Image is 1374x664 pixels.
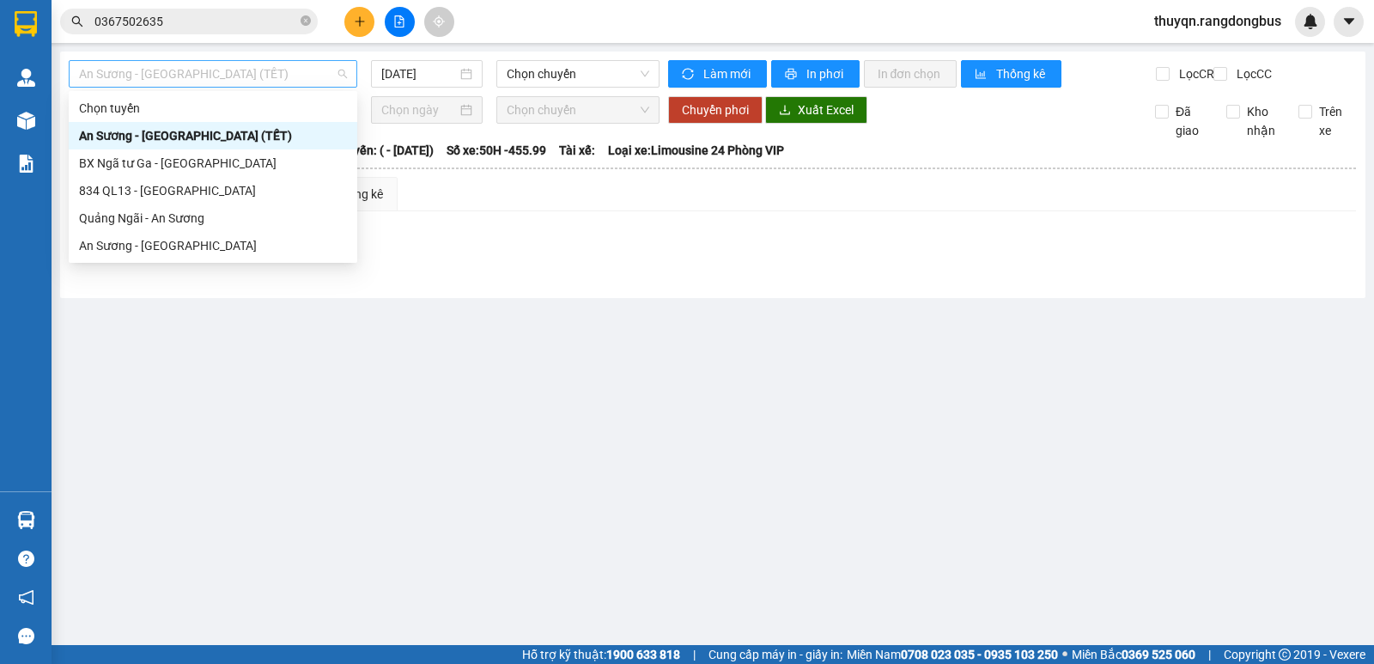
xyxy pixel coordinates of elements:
[1303,14,1318,29] img: icon-new-feature
[18,628,34,644] span: message
[1169,102,1213,140] span: Đã giao
[1312,102,1357,140] span: Trên xe
[201,15,339,56] div: Bến xe Miền Đông
[771,60,860,88] button: printerIn phơi
[975,68,989,82] span: bar-chart
[381,101,458,119] input: Chọn ngày
[17,69,35,87] img: warehouse-icon
[1062,651,1067,658] span: ⚪️
[94,12,297,31] input: Tìm tên, số ĐT hoặc mã đơn
[806,64,846,83] span: In phơi
[847,645,1058,664] span: Miền Nam
[15,16,41,34] span: Gửi:
[1240,102,1285,140] span: Kho nhận
[693,645,696,664] span: |
[17,112,35,130] img: warehouse-icon
[79,181,347,200] div: 834 QL13 - [GEOGRAPHIC_DATA]
[682,68,696,82] span: sync
[608,141,784,160] span: Loại xe: Limousine 24 Phòng VIP
[79,126,347,145] div: An Sương - [GEOGRAPHIC_DATA] (TẾT)
[559,141,595,160] span: Tài xế:
[901,648,1058,661] strong: 0708 023 035 - 0935 103 250
[201,89,224,107] span: TC:
[18,589,34,606] span: notification
[15,11,37,37] img: logo-vxr
[79,236,347,255] div: An Sương - [GEOGRAPHIC_DATA]
[864,60,958,88] button: In đơn chọn
[332,141,434,160] span: Chuyến: ( - [DATE])
[1230,64,1274,83] span: Lọc CC
[201,56,339,80] div: 0974394579
[79,61,347,87] span: An Sương - Quảng Ngãi (TẾT)
[522,645,680,664] span: Hỗ trợ kỹ thuật:
[301,15,311,26] span: close-circle
[69,149,357,177] div: BX Ngã tư Ga - Quảng Ngãi
[1341,14,1357,29] span: caret-down
[785,68,799,82] span: printer
[354,15,366,27] span: plus
[606,648,680,661] strong: 1900 633 818
[447,141,546,160] span: Số xe: 50H -455.99
[201,16,242,34] span: Nhận:
[69,94,357,122] div: Chọn tuyến
[201,80,311,140] span: THÀNH CÔNG
[507,61,648,87] span: Chọn chuyến
[79,154,347,173] div: BX Ngã tư Ga - [GEOGRAPHIC_DATA]
[334,185,383,204] div: Thống kê
[71,15,83,27] span: search
[79,209,347,228] div: Quảng Ngãi - An Sương
[344,7,374,37] button: plus
[17,511,35,529] img: warehouse-icon
[15,15,189,56] div: Bến xe [GEOGRAPHIC_DATA]
[1072,645,1195,664] span: Miền Bắc
[385,7,415,37] button: file-add
[765,96,867,124] button: downloadXuất Excel
[961,60,1061,88] button: bar-chartThống kê
[996,64,1048,83] span: Thống kê
[1208,645,1211,664] span: |
[381,64,458,83] input: 13/10/2025
[17,155,35,173] img: solution-icon
[668,96,763,124] button: Chuyển phơi
[1122,648,1195,661] strong: 0369 525 060
[433,15,445,27] span: aim
[69,122,357,149] div: An Sương - Quảng Ngãi (TẾT)
[69,177,357,204] div: 834 QL13 - Quảng Ngãi
[18,551,34,567] span: question-circle
[69,204,357,232] div: Quảng Ngãi - An Sương
[393,15,405,27] span: file-add
[1279,649,1291,661] span: copyright
[79,99,347,118] div: Chọn tuyến
[1334,7,1364,37] button: caret-down
[703,64,753,83] span: Làm mới
[1172,64,1217,83] span: Lọc CR
[69,232,357,259] div: An Sương - Quảng Ngãi
[301,14,311,30] span: close-circle
[668,60,767,88] button: syncLàm mới
[1140,10,1295,32] span: thuyqn.rangdongbus
[507,97,648,123] span: Chọn chuyến
[708,645,842,664] span: Cung cấp máy in - giấy in:
[424,7,454,37] button: aim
